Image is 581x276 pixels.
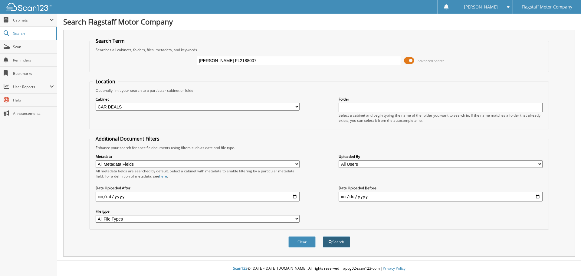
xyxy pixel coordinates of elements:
[96,192,300,201] input: start
[233,266,248,271] span: Scan123
[464,5,498,9] span: [PERSON_NAME]
[339,154,543,159] label: Uploaded By
[339,113,543,123] div: Select a cabinet and begin typing the name of the folder you want to search in. If the name match...
[96,185,300,191] label: Date Uploaded After
[96,209,300,214] label: File type
[339,97,543,102] label: Folder
[288,236,316,248] button: Clear
[339,185,543,191] label: Date Uploaded Before
[159,174,167,179] a: here
[418,58,445,63] span: Advanced Search
[93,47,546,52] div: Searches all cabinets, folders, files, metadata, and keywords
[96,97,300,102] label: Cabinet
[383,266,405,271] a: Privacy Policy
[13,84,50,89] span: User Reports
[13,44,54,49] span: Scan
[323,236,350,248] button: Search
[13,31,53,36] span: Search
[63,17,575,27] h1: Search Flagstaff Motor Company
[93,78,118,85] legend: Location
[339,192,543,201] input: end
[13,18,50,23] span: Cabinets
[13,98,54,103] span: Help
[93,88,546,93] div: Optionally limit your search to a particular cabinet or folder
[522,5,572,9] span: Flagstaff Motor Company
[57,261,581,276] div: © [DATE]-[DATE] [DOMAIN_NAME]. All rights reserved | appg02-scan123-com |
[13,58,54,63] span: Reminders
[93,135,162,142] legend: Additional Document Filters
[551,247,581,276] iframe: Chat Widget
[13,111,54,116] span: Announcements
[13,71,54,76] span: Bookmarks
[96,154,300,159] label: Metadata
[93,38,128,44] legend: Search Term
[93,145,546,150] div: Enhance your search for specific documents using filters such as date and file type.
[6,3,51,11] img: scan123-logo-white.svg
[96,168,300,179] div: All metadata fields are searched by default. Select a cabinet with metadata to enable filtering b...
